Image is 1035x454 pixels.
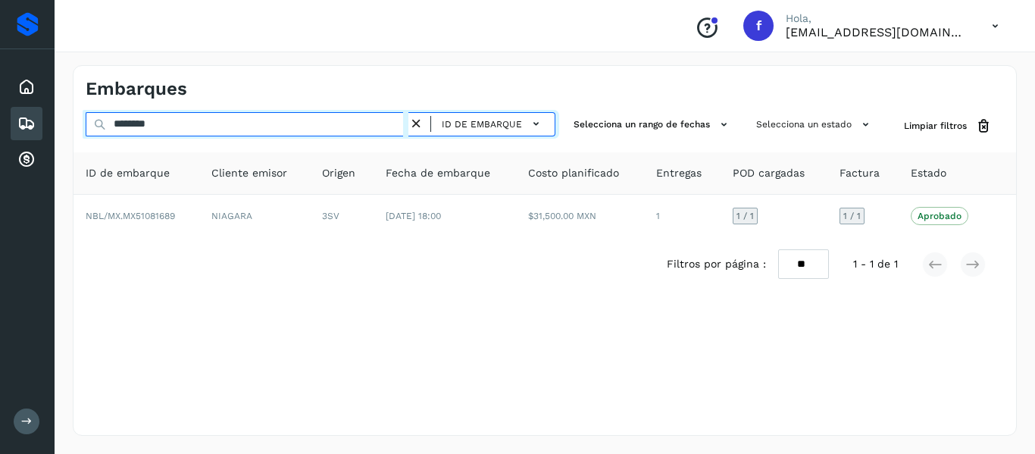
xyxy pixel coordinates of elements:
[786,12,968,25] p: Hola,
[86,211,175,221] span: NBL/MX.MX51081689
[911,165,946,181] span: Estado
[528,165,619,181] span: Costo planificado
[733,165,805,181] span: POD cargadas
[11,70,42,104] div: Inicio
[904,119,967,133] span: Limpiar filtros
[644,195,721,237] td: 1
[750,112,880,137] button: Selecciona un estado
[11,143,42,177] div: Cuentas por cobrar
[843,211,861,221] span: 1 / 1
[386,165,490,181] span: Fecha de embarque
[853,256,898,272] span: 1 - 1 de 1
[516,195,643,237] td: $31,500.00 MXN
[656,165,702,181] span: Entregas
[86,165,170,181] span: ID de embarque
[667,256,766,272] span: Filtros por página :
[892,112,1004,140] button: Limpiar filtros
[918,211,962,221] p: Aprobado
[211,165,287,181] span: Cliente emisor
[442,117,522,131] span: ID de embarque
[310,195,374,237] td: 3SV
[86,78,187,100] h4: Embarques
[736,211,754,221] span: 1 / 1
[199,195,310,237] td: NIAGARA
[386,211,441,221] span: [DATE] 18:00
[322,165,355,181] span: Origen
[437,113,549,135] button: ID de embarque
[568,112,738,137] button: Selecciona un rango de fechas
[840,165,880,181] span: Factura
[11,107,42,140] div: Embarques
[786,25,968,39] p: facturacion@hcarga.com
